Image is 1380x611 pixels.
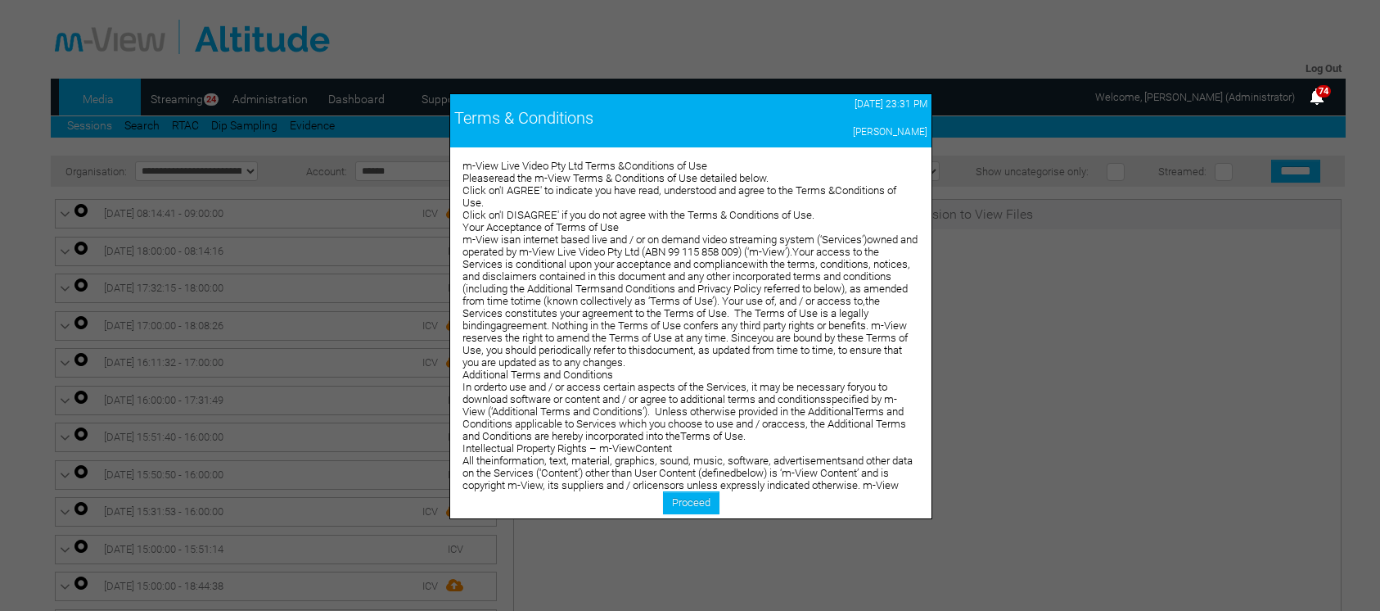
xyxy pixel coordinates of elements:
span: m-View isan internet based live and / or on demand video streaming system (‘Services’)owned and o... [462,233,918,369]
td: [PERSON_NAME] [759,122,931,142]
span: Click on'I AGREE' to indicate you have read, understood and agree to the Terms &Conditions of Use. [462,184,896,209]
span: Intellectual Property Rights – m-ViewContent [462,442,672,455]
img: bell25.png [1307,87,1327,106]
div: Terms & Conditions [454,108,755,128]
span: Your Acceptance of Terms of Use [462,221,619,233]
span: m-View Live Video Pty Ltd Terms &Conditions of Use [462,160,707,172]
span: 74 [1316,85,1331,97]
span: Additional Terms and Conditions [462,369,613,381]
a: Proceed [663,491,719,514]
td: [DATE] 23:31 PM [759,94,931,114]
span: In orderto use and / or access certain aspects of the Services, it may be necessary foryou to dow... [462,381,906,442]
span: Click on'I DISAGREE' if you do not agree with the Terms & Conditions of Use. [462,209,814,221]
span: Pleaseread the m-View Terms & Conditions of Use detailed below. [462,172,769,184]
span: All theinformation, text, material, graphics, sound, music, software, advertisementsand other dat... [462,455,917,553]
